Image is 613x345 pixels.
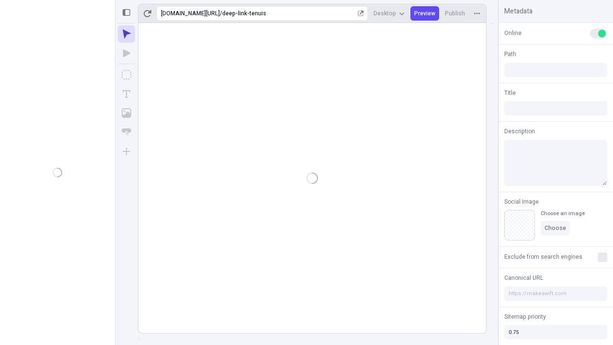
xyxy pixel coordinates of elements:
div: deep-link-tenuis [222,10,356,17]
span: Desktop [374,10,396,17]
button: Choose [541,221,570,235]
button: Desktop [370,6,409,21]
span: Sitemap priority [504,312,546,321]
button: Button [118,124,135,141]
span: Canonical URL [504,274,543,282]
button: Image [118,104,135,122]
div: / [220,10,222,17]
span: Exclude from search engines [504,253,582,261]
span: Online [504,29,522,37]
span: Choose [545,224,566,232]
button: Text [118,85,135,103]
span: Path [504,50,516,58]
div: Choose an image [541,210,585,217]
input: https://makeswift.com [504,287,607,301]
button: Publish [441,6,469,21]
span: Social Image [504,197,539,206]
button: Preview [410,6,439,21]
button: Box [118,66,135,83]
span: Title [504,89,516,97]
span: Description [504,127,535,136]
div: [URL][DOMAIN_NAME] [161,10,220,17]
span: Publish [445,10,465,17]
span: Preview [414,10,435,17]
